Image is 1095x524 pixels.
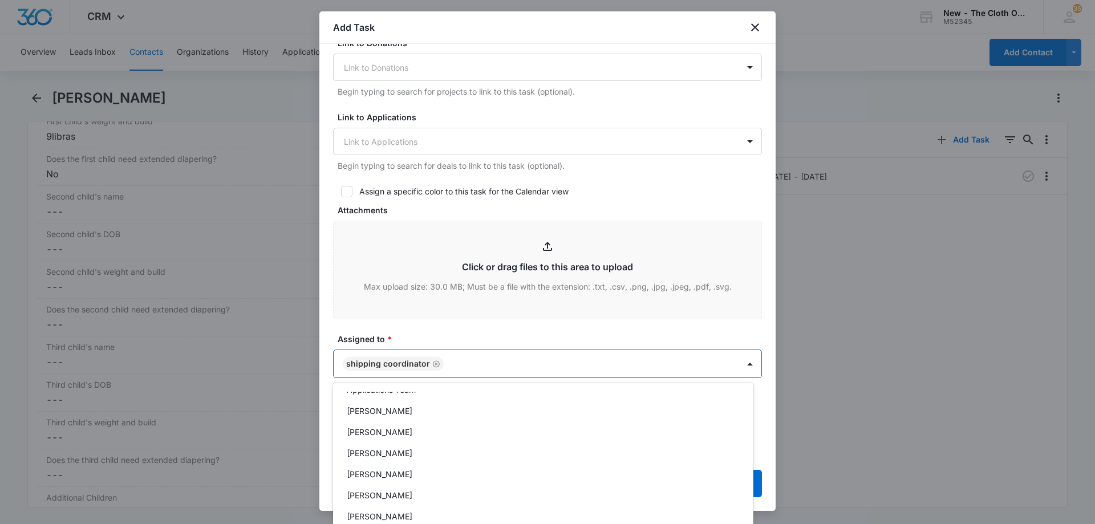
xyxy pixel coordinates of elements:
p: [PERSON_NAME] [347,489,412,501]
p: [PERSON_NAME] [347,468,412,480]
p: [PERSON_NAME] [347,405,412,417]
p: [PERSON_NAME] [347,447,412,459]
p: [PERSON_NAME] [347,510,412,522]
p: [PERSON_NAME] [347,426,412,438]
